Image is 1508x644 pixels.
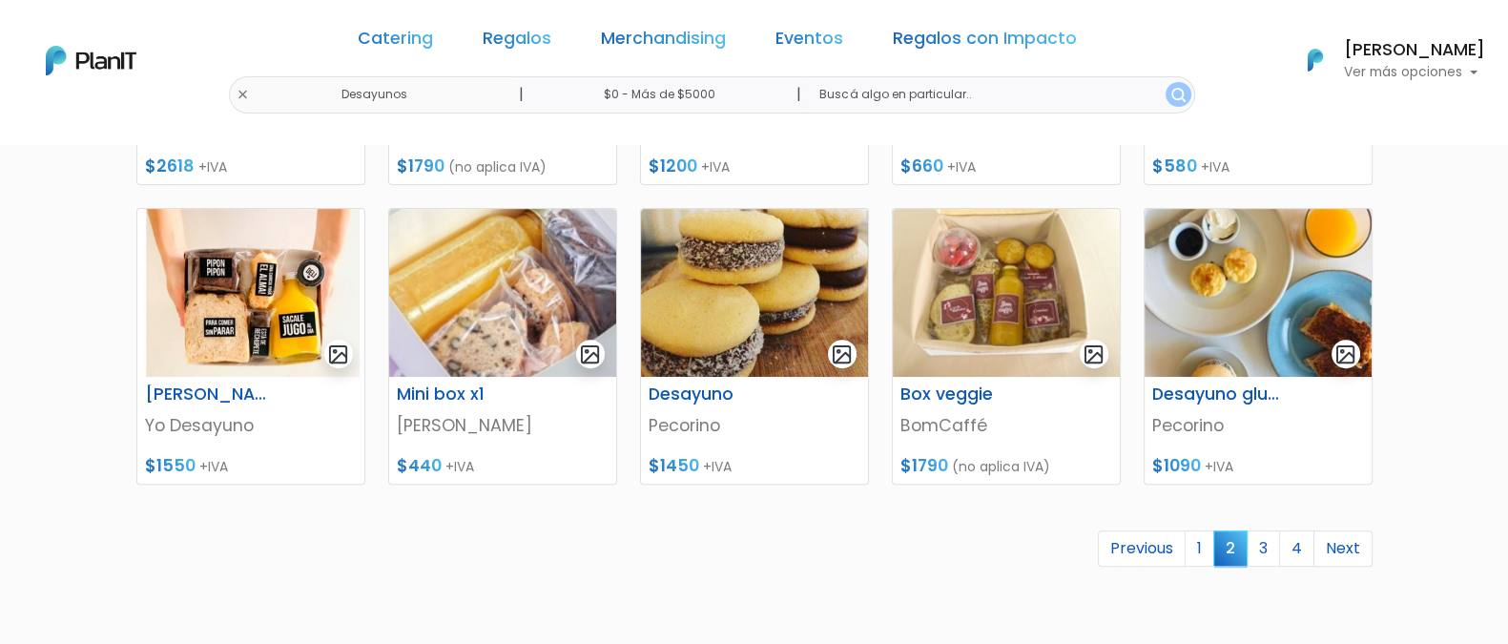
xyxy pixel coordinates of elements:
p: BomCaffé [900,413,1112,438]
p: | [518,83,523,106]
h6: Box veggie [889,384,1045,405]
span: +IVA [1201,157,1229,177]
span: +IVA [947,157,976,177]
img: PlanIt Logo [46,46,136,75]
a: gallery-light Desayuno Pecorino $1450 +IVA [640,208,869,485]
span: $440 [397,454,442,477]
a: Catering [358,31,433,53]
span: $1200 [649,155,697,177]
a: 1 [1185,530,1214,567]
span: +IVA [703,457,732,476]
img: thumb_0B3708EB-DA14-488F-8E8F-760CD35B4110.jpeg [893,209,1120,377]
img: close-6986928ebcb1d6c9903e3b54e860dbc4d054630f23adef3a32610726dff6a82b.svg [237,89,249,101]
p: | [796,83,801,106]
a: gallery-light [PERSON_NAME] Yo Desayuno $1550 +IVA [136,208,365,485]
div: ¿Necesitás ayuda? [98,18,275,55]
h6: Desayuno gluten free [1141,384,1297,405]
span: $660 [900,155,943,177]
h6: [PERSON_NAME] [134,384,290,405]
a: gallery-light Mini box x1 [PERSON_NAME] $440 +IVA [388,208,617,485]
span: 2 [1213,530,1248,566]
input: Buscá algo en particular.. [804,76,1194,114]
h6: [PERSON_NAME] [1344,42,1485,59]
img: gallery-light [1334,343,1356,365]
span: $580 [1152,155,1197,177]
img: gallery-light [327,343,349,365]
a: 4 [1279,530,1314,567]
img: gallery-light [831,343,853,365]
span: (no aplica IVA) [448,157,547,177]
span: +IVA [701,157,730,177]
p: Ver más opciones [1344,66,1485,79]
span: $1790 [900,454,948,477]
span: +IVA [1205,457,1233,476]
p: Pecorino [649,413,860,438]
a: Eventos [775,31,843,53]
img: PlanIt Logo [1294,39,1336,81]
img: gallery-light [579,343,601,365]
span: $1090 [1152,454,1201,477]
img: search_button-432b6d5273f82d61273b3651a40e1bd1b912527efae98b1b7a1b2c0702e16a8d.svg [1171,88,1186,102]
a: Regalos [483,31,551,53]
span: $1790 [397,155,444,177]
p: Yo Desayuno [145,413,357,438]
img: thumb_Captura_de_pantalla_2024-02-28_123917.jpg [1145,209,1372,377]
a: Next [1313,530,1373,567]
span: +IVA [198,157,227,177]
img: thumb_Captura_de_pantalla_2023-01-30_151800.jpg [641,209,868,377]
span: $1450 [649,454,699,477]
a: 3 [1247,530,1280,567]
img: thumb_ff72ebd5-a149-4c47-a75f-e33ab418254d.jpg [137,209,364,377]
p: Pecorino [1152,413,1364,438]
a: Previous [1098,530,1186,567]
img: gallery-light [1083,343,1105,365]
span: $2618 [145,155,195,177]
a: Merchandising [601,31,726,53]
span: (no aplica IVA) [952,457,1050,476]
span: +IVA [445,457,474,476]
a: gallery-light Desayuno gluten free Pecorino $1090 +IVA [1144,208,1373,485]
span: $1550 [145,454,196,477]
p: [PERSON_NAME] [397,413,609,438]
button: PlanIt Logo [PERSON_NAME] Ver más opciones [1283,35,1485,85]
img: thumb_EB136D83-624B-4E5B-863E-8E8D14AEC6BF.jpeg [389,209,616,377]
span: +IVA [199,457,228,476]
h6: Mini box x1 [385,384,542,405]
a: Regalos con Impacto [893,31,1077,53]
h6: Desayuno [637,384,794,405]
a: gallery-light Box veggie BomCaffé $1790 (no aplica IVA) [892,208,1121,485]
